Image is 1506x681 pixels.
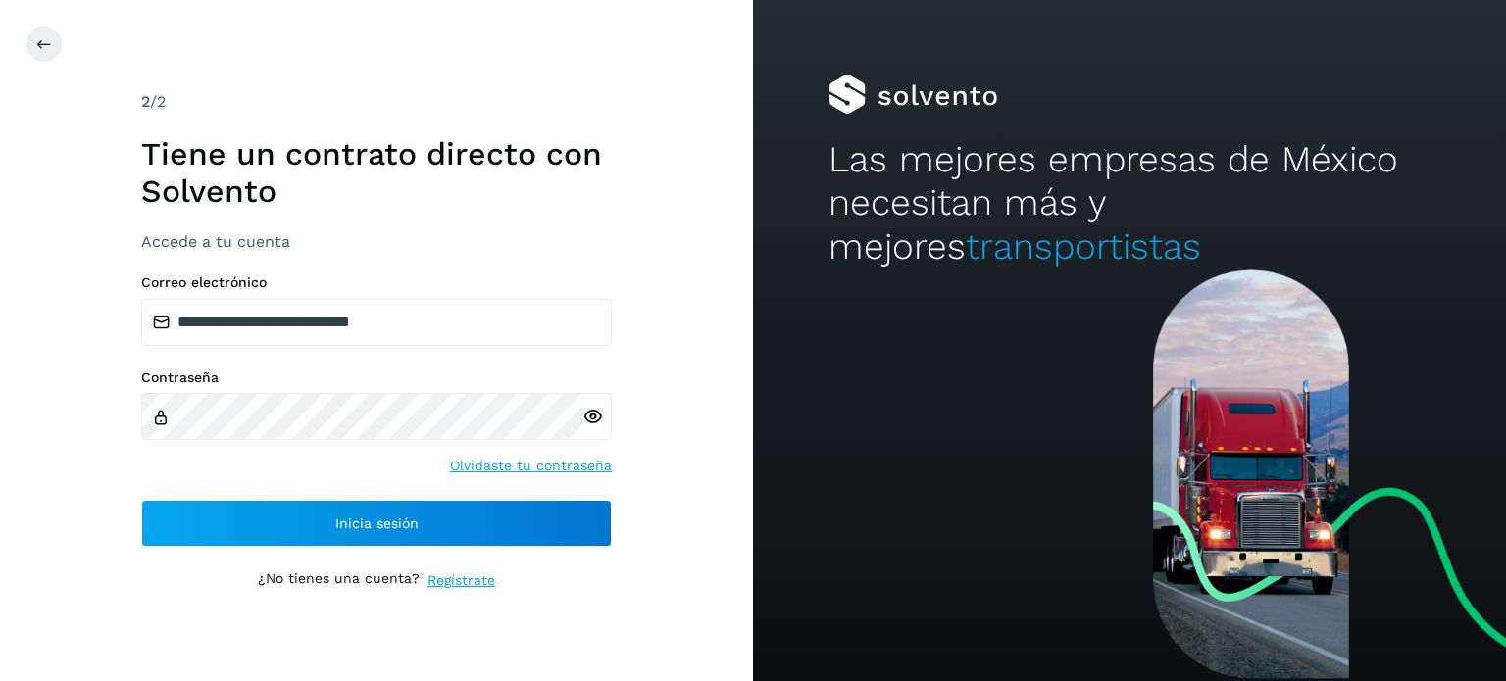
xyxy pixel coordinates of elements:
h3: Accede a tu cuenta [141,232,612,251]
a: Olvidaste tu contraseña [450,456,612,476]
label: Correo electrónico [141,274,612,291]
a: Regístrate [427,570,495,591]
span: Inicia sesión [335,516,419,530]
p: ¿No tienes una cuenta? [258,570,420,591]
span: transportistas [966,225,1201,268]
label: Contraseña [141,369,612,386]
button: Inicia sesión [141,500,612,547]
h2: Las mejores empresas de México necesitan más y mejores [828,138,1431,268]
span: 2 [141,92,150,111]
h1: Tiene un contrato directo con Solvento [141,135,612,211]
div: /2 [141,90,612,114]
